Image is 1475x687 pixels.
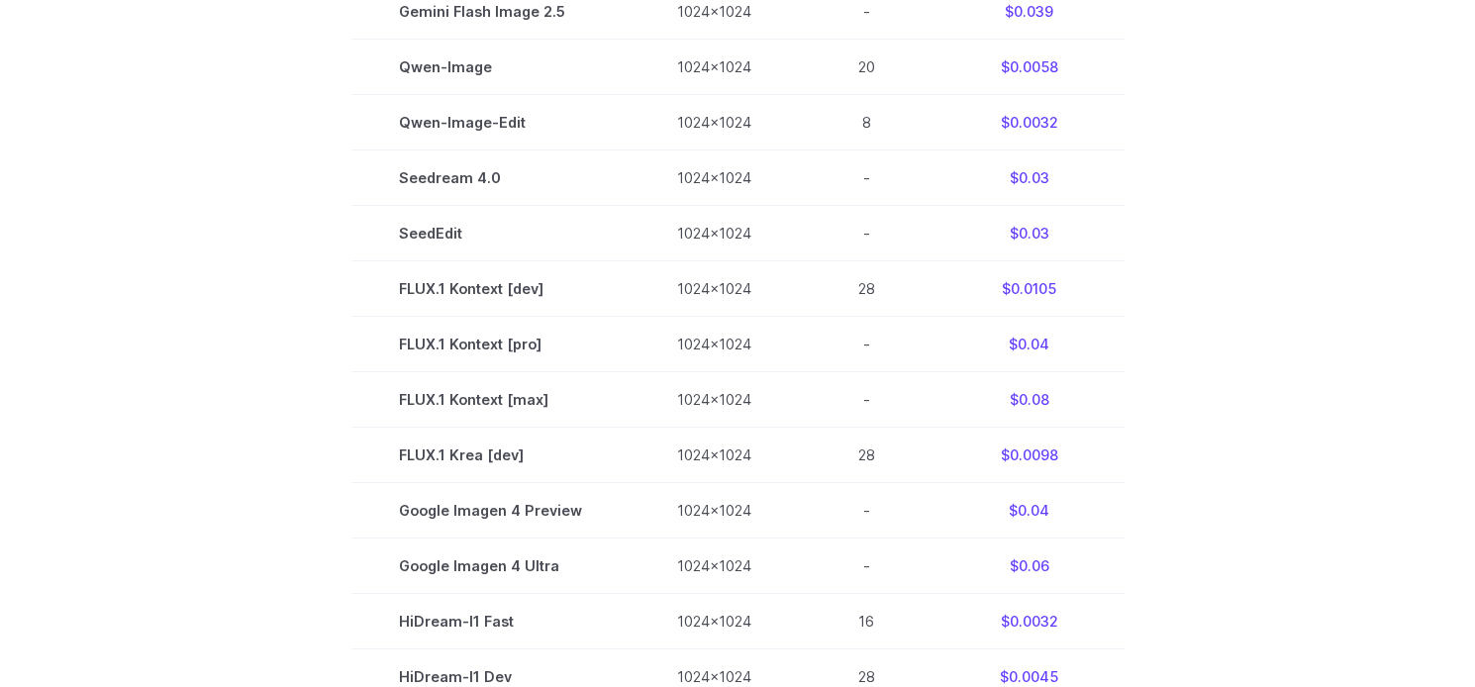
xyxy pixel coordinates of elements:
td: FLUX.1 Krea [dev] [351,428,630,483]
td: $0.0098 [934,428,1125,483]
td: $0.0032 [934,95,1125,150]
td: - [799,150,934,206]
td: 8 [799,95,934,150]
td: 1024x1024 [630,372,799,428]
td: FLUX.1 Kontext [pro] [351,317,630,372]
td: 1024x1024 [630,95,799,150]
td: 1024x1024 [630,317,799,372]
td: - [799,483,934,539]
td: Seedream 4.0 [351,150,630,206]
td: FLUX.1 Kontext [max] [351,372,630,428]
td: 1024x1024 [630,39,799,94]
td: $0.04 [934,483,1125,539]
td: 1024x1024 [630,428,799,483]
td: 1024x1024 [630,150,799,206]
td: $0.03 [934,150,1125,206]
td: $0.04 [934,317,1125,372]
td: Qwen-Image-Edit [351,95,630,150]
td: 1024x1024 [630,483,799,539]
td: SeedEdit [351,206,630,261]
td: 28 [799,261,934,317]
td: $0.0105 [934,261,1125,317]
td: - [799,206,934,261]
td: 1024x1024 [630,261,799,317]
td: 1024x1024 [630,539,799,594]
td: $0.0058 [934,39,1125,94]
td: FLUX.1 Kontext [dev] [351,261,630,317]
td: 1024x1024 [630,206,799,261]
td: - [799,372,934,428]
td: HiDream-I1 Fast [351,594,630,649]
td: 16 [799,594,934,649]
td: $0.0032 [934,594,1125,649]
td: - [799,317,934,372]
td: 20 [799,39,934,94]
td: - [799,539,934,594]
td: 28 [799,428,934,483]
td: $0.03 [934,206,1125,261]
td: Qwen-Image [351,39,630,94]
td: $0.06 [934,539,1125,594]
td: Google Imagen 4 Ultra [351,539,630,594]
td: Google Imagen 4 Preview [351,483,630,539]
td: 1024x1024 [630,594,799,649]
td: $0.08 [934,372,1125,428]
